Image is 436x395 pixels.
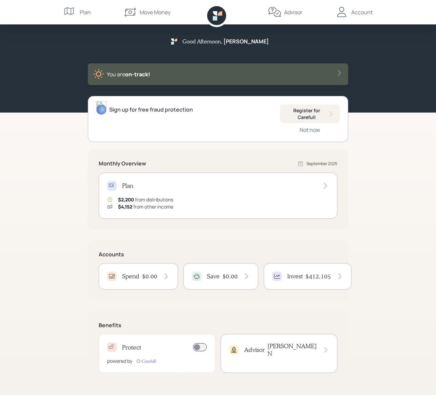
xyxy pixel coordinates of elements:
[118,196,173,203] div: from distributions
[125,71,150,78] span: on‑track!
[207,273,220,280] h4: Save
[122,273,139,280] h4: Spend
[122,344,141,351] h4: Protect
[99,160,146,167] h5: Monthly Overview
[300,126,320,134] div: Not now
[99,322,337,329] h5: Benefits
[99,251,337,258] h5: Accounts
[285,107,334,120] div: Register for Carefull
[284,8,302,16] div: Advisor
[93,69,104,80] img: sunny-XHVQM73Q.digested.png
[96,101,106,115] img: treva-nostdahl-headshot.png
[267,342,317,357] h4: [PERSON_NAME] N
[287,273,303,280] h4: Invest
[140,8,171,16] div: Move Money
[107,70,150,78] div: You are
[244,346,265,354] h4: Advisor
[351,8,373,16] div: Account
[107,357,132,364] div: powered by
[182,38,222,44] h5: Good Afternoon ,
[135,358,157,364] img: carefull-M2HCGCDH.digested.png
[118,196,134,203] span: $2,200
[118,203,173,210] div: from other income
[305,273,331,280] h4: $412,105
[118,203,132,210] span: $4,152
[122,182,133,190] h4: Plan
[222,273,238,280] h4: $0.00
[142,273,157,280] h4: $0.00
[280,104,340,123] button: Register for Carefull
[306,161,337,167] div: September 2025
[109,105,193,114] div: Sign up for free fraud protection
[223,38,269,45] h5: [PERSON_NAME]
[80,8,91,16] div: Plan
